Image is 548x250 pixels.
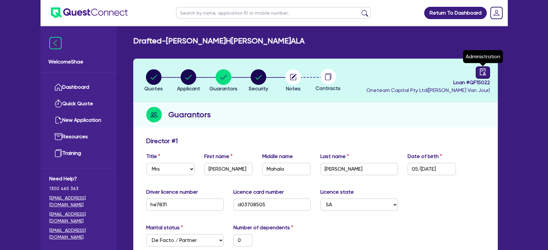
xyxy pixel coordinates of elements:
[144,69,163,93] button: Quotes
[262,153,293,160] label: Middle name
[176,7,371,18] input: Search by name, application ID or mobile number...
[488,5,505,21] a: Dropdown toggle
[49,211,108,224] a: [EMAIL_ADDRESS][DOMAIN_NAME]
[49,195,108,208] a: [EMAIL_ADDRESS][DOMAIN_NAME]
[54,116,62,124] img: new-application
[146,137,178,145] h3: Director # 1
[286,85,301,92] span: Notes
[54,100,62,108] img: quick-quote
[316,85,340,91] span: Contracts
[463,50,503,63] div: Administration
[168,109,211,120] h2: Guarantors
[144,85,163,92] span: Quotes
[177,85,200,92] span: Applicant
[366,87,490,93] span: Oneteam Capital Pty Ltd ( [PERSON_NAME] Van Jour )
[146,224,183,232] label: Marital status
[49,185,108,192] span: 1300 465 363
[49,227,108,241] a: [EMAIL_ADDRESS][DOMAIN_NAME]
[49,145,108,162] a: Training
[424,7,487,19] a: Return To Dashboard
[51,7,128,18] img: quest-connect-logo-blue
[49,37,62,49] img: icon-menu-close
[209,85,237,92] span: Guarantors
[320,188,354,196] label: Licence state
[233,224,293,232] label: Number of dependents
[177,69,200,93] button: Applicant
[285,69,301,93] button: Notes
[408,153,442,160] label: Date of birth
[133,36,304,46] h2: Drafted - [PERSON_NAME]H[PERSON_NAME]ALA
[476,66,490,79] a: audit
[320,153,349,160] label: Last name
[48,58,109,66] span: Welcome Shae
[233,188,284,196] label: Licence card number
[49,96,108,112] a: Quick Quote
[54,149,62,157] img: training
[366,79,490,86] span: Loan # QF15022
[479,68,486,75] span: audit
[204,153,232,160] label: First name
[248,69,268,93] button: Security
[49,175,108,183] span: Need Help?
[146,107,162,122] img: step-icon
[146,188,198,196] label: Driver licence number
[49,129,108,145] a: Resources
[49,112,108,129] a: New Application
[49,79,108,96] a: Dashboard
[54,133,62,141] img: resources
[146,153,160,160] label: Title
[408,163,456,175] input: DD / MM / YYYY
[209,69,238,93] button: Guarantors
[249,85,268,92] span: Security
